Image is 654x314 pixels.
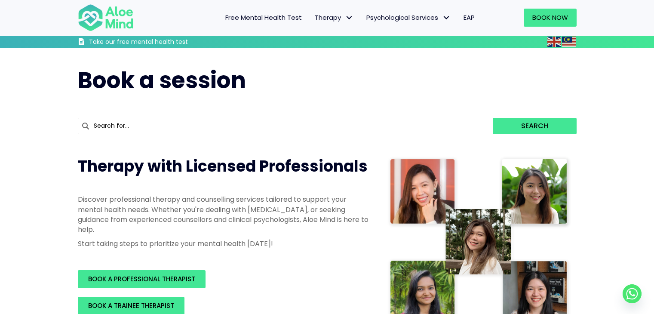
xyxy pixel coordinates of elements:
span: Therapy [315,13,353,22]
a: EAP [457,9,481,27]
p: Discover professional therapy and counselling services tailored to support your mental health nee... [78,194,370,234]
p: Start taking steps to prioritize your mental health [DATE]! [78,239,370,249]
a: English [547,37,562,46]
a: BOOK A PROFESSIONAL THERAPIST [78,270,206,288]
span: Therapy: submenu [343,12,356,24]
a: Take our free mental health test [78,38,234,48]
span: Psychological Services: submenu [440,12,453,24]
nav: Menu [145,9,481,27]
h3: Take our free mental health test [89,38,234,46]
span: Book Now [532,13,568,22]
span: BOOK A PROFESSIONAL THERAPIST [88,274,195,283]
a: Book Now [524,9,577,27]
span: Book a session [78,65,246,96]
a: Malay [562,37,577,46]
a: Psychological ServicesPsychological Services: submenu [360,9,457,27]
img: en [547,37,561,47]
button: Search [493,118,576,134]
a: TherapyTherapy: submenu [308,9,360,27]
a: Whatsapp [623,284,642,303]
a: Free Mental Health Test [219,9,308,27]
img: ms [562,37,576,47]
span: Psychological Services [366,13,451,22]
img: Aloe mind Logo [78,3,134,32]
input: Search for... [78,118,494,134]
span: BOOK A TRAINEE THERAPIST [88,301,174,310]
span: Free Mental Health Test [225,13,302,22]
span: Therapy with Licensed Professionals [78,155,368,177]
span: EAP [464,13,475,22]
